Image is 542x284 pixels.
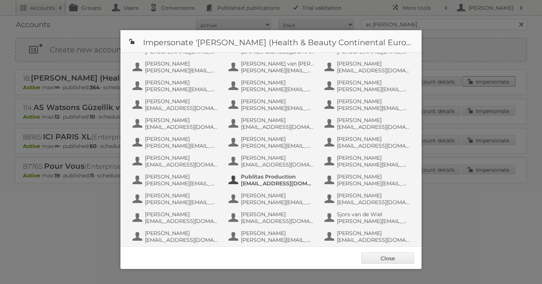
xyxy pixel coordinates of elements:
[324,97,412,112] button: [PERSON_NAME] [PERSON_NAME][EMAIL_ADDRESS][DOMAIN_NAME]
[145,105,218,111] span: [EMAIL_ADDRESS][DOMAIN_NAME]
[132,210,220,225] button: [PERSON_NAME] [EMAIL_ADDRESS][DOMAIN_NAME]
[337,136,410,142] span: [PERSON_NAME]
[132,173,220,188] button: [PERSON_NAME] [PERSON_NAME][EMAIL_ADDRESS][DOMAIN_NAME]
[337,124,410,130] span: [EMAIL_ADDRESS][DOMAIN_NAME]
[337,199,410,206] span: [EMAIL_ADDRESS][DOMAIN_NAME]
[132,78,220,93] button: [PERSON_NAME] [PERSON_NAME][EMAIL_ADDRESS][DOMAIN_NAME]
[145,136,218,142] span: [PERSON_NAME]
[145,67,218,74] span: [PERSON_NAME][EMAIL_ADDRESS][DOMAIN_NAME]
[241,79,314,86] span: [PERSON_NAME]
[361,252,414,264] a: Close
[241,211,314,218] span: [PERSON_NAME]
[337,117,410,124] span: [PERSON_NAME]
[145,237,218,243] span: [EMAIL_ADDRESS][DOMAIN_NAME]
[145,173,218,180] span: [PERSON_NAME]
[132,154,220,169] button: [PERSON_NAME] [EMAIL_ADDRESS][DOMAIN_NAME]
[228,173,316,188] button: Publitas Production [EMAIL_ADDRESS][DOMAIN_NAME]
[241,173,314,180] span: Publitas Production
[241,98,314,105] span: [PERSON_NAME]
[324,116,412,131] button: [PERSON_NAME] [EMAIL_ADDRESS][DOMAIN_NAME]
[241,86,314,93] span: [PERSON_NAME][EMAIL_ADDRESS][DOMAIN_NAME]
[337,105,410,111] span: [PERSON_NAME][EMAIL_ADDRESS][DOMAIN_NAME]
[145,230,218,237] span: [PERSON_NAME]
[228,135,316,150] button: [PERSON_NAME] [PERSON_NAME][EMAIL_ADDRESS][DOMAIN_NAME]
[228,116,316,131] button: [PERSON_NAME] [EMAIL_ADDRESS][DOMAIN_NAME]
[241,218,314,224] span: [EMAIL_ADDRESS][DOMAIN_NAME]
[145,199,218,206] span: [PERSON_NAME][EMAIL_ADDRESS][DOMAIN_NAME]
[241,192,314,199] span: [PERSON_NAME]
[228,154,316,169] button: [PERSON_NAME] [EMAIL_ADDRESS][DOMAIN_NAME]
[228,78,316,93] button: [PERSON_NAME] [PERSON_NAME][EMAIL_ADDRESS][DOMAIN_NAME]
[337,161,410,168] span: [PERSON_NAME][EMAIL_ADDRESS][DOMAIN_NAME]
[145,142,218,149] span: [PERSON_NAME][EMAIL_ADDRESS][DOMAIN_NAME]
[132,116,220,131] button: [PERSON_NAME] [EMAIL_ADDRESS][DOMAIN_NAME]
[228,229,316,244] button: [PERSON_NAME] [PERSON_NAME][EMAIL_ADDRESS][DOMAIN_NAME]
[324,135,412,150] button: [PERSON_NAME] [EMAIL_ADDRESS][DOMAIN_NAME]
[241,142,314,149] span: [PERSON_NAME][EMAIL_ADDRESS][DOMAIN_NAME]
[241,67,314,74] span: [PERSON_NAME][EMAIL_ADDRESS][DOMAIN_NAME]
[337,142,410,149] span: [EMAIL_ADDRESS][DOMAIN_NAME]
[337,60,410,67] span: [PERSON_NAME]
[132,191,220,206] button: [PERSON_NAME] [PERSON_NAME][EMAIL_ADDRESS][DOMAIN_NAME]
[145,98,218,105] span: [PERSON_NAME]
[145,218,218,224] span: [EMAIL_ADDRESS][DOMAIN_NAME]
[145,180,218,187] span: [PERSON_NAME][EMAIL_ADDRESS][DOMAIN_NAME]
[337,218,410,224] span: [PERSON_NAME][EMAIL_ADDRESS][DOMAIN_NAME]
[241,117,314,124] span: [PERSON_NAME]
[241,60,314,67] span: [PERSON_NAME] van [PERSON_NAME]
[324,60,412,75] button: [PERSON_NAME] [EMAIL_ADDRESS][DOMAIN_NAME]
[241,136,314,142] span: [PERSON_NAME]
[337,154,410,161] span: [PERSON_NAME]
[228,60,316,75] button: [PERSON_NAME] van [PERSON_NAME] [PERSON_NAME][EMAIL_ADDRESS][DOMAIN_NAME]
[241,105,314,111] span: [PERSON_NAME][EMAIL_ADDRESS][DOMAIN_NAME]
[337,192,410,199] span: [PERSON_NAME]
[241,161,314,168] span: [EMAIL_ADDRESS][DOMAIN_NAME]
[337,230,410,237] span: [PERSON_NAME]
[145,154,218,161] span: [PERSON_NAME]
[241,199,314,206] span: [PERSON_NAME][EMAIL_ADDRESS][DOMAIN_NAME]
[145,211,218,218] span: [PERSON_NAME]
[241,180,314,187] span: [EMAIL_ADDRESS][DOMAIN_NAME]
[241,124,314,130] span: [EMAIL_ADDRESS][DOMAIN_NAME]
[120,30,422,53] h1: Impersonate '[PERSON_NAME] (Health & Beauty Continental Europe) B.V.'
[337,173,410,180] span: [PERSON_NAME]
[324,173,412,188] button: [PERSON_NAME] [PERSON_NAME][EMAIL_ADDRESS][DOMAIN_NAME]
[145,79,218,86] span: [PERSON_NAME]
[145,86,218,93] span: [PERSON_NAME][EMAIL_ADDRESS][DOMAIN_NAME]
[337,67,410,74] span: [EMAIL_ADDRESS][DOMAIN_NAME]
[132,97,220,112] button: [PERSON_NAME] [EMAIL_ADDRESS][DOMAIN_NAME]
[324,154,412,169] button: [PERSON_NAME] [PERSON_NAME][EMAIL_ADDRESS][DOMAIN_NAME]
[228,97,316,112] button: [PERSON_NAME] [PERSON_NAME][EMAIL_ADDRESS][DOMAIN_NAME]
[324,191,412,206] button: [PERSON_NAME] [EMAIL_ADDRESS][DOMAIN_NAME]
[241,237,314,243] span: [PERSON_NAME][EMAIL_ADDRESS][DOMAIN_NAME]
[145,192,218,199] span: [PERSON_NAME]
[324,210,412,225] button: Sjors van de Wiel [PERSON_NAME][EMAIL_ADDRESS][DOMAIN_NAME]
[324,229,412,244] button: [PERSON_NAME] [EMAIL_ADDRESS][DOMAIN_NAME]
[337,86,410,93] span: [PERSON_NAME][EMAIL_ADDRESS][DOMAIN_NAME]
[132,229,220,244] button: [PERSON_NAME] [EMAIL_ADDRESS][DOMAIN_NAME]
[228,191,316,206] button: [PERSON_NAME] [PERSON_NAME][EMAIL_ADDRESS][DOMAIN_NAME]
[241,230,314,237] span: [PERSON_NAME]
[145,60,218,67] span: [PERSON_NAME]
[337,237,410,243] span: [EMAIL_ADDRESS][DOMAIN_NAME]
[337,79,410,86] span: [PERSON_NAME]
[337,211,410,218] span: Sjors van de Wiel
[132,60,220,75] button: [PERSON_NAME] [PERSON_NAME][EMAIL_ADDRESS][DOMAIN_NAME]
[132,135,220,150] button: [PERSON_NAME] [PERSON_NAME][EMAIL_ADDRESS][DOMAIN_NAME]
[228,210,316,225] button: [PERSON_NAME] [EMAIL_ADDRESS][DOMAIN_NAME]
[337,98,410,105] span: [PERSON_NAME]
[145,117,218,124] span: [PERSON_NAME]
[145,161,218,168] span: [EMAIL_ADDRESS][DOMAIN_NAME]
[241,154,314,161] span: [PERSON_NAME]
[145,124,218,130] span: [EMAIL_ADDRESS][DOMAIN_NAME]
[337,180,410,187] span: [PERSON_NAME][EMAIL_ADDRESS][DOMAIN_NAME]
[324,78,412,93] button: [PERSON_NAME] [PERSON_NAME][EMAIL_ADDRESS][DOMAIN_NAME]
